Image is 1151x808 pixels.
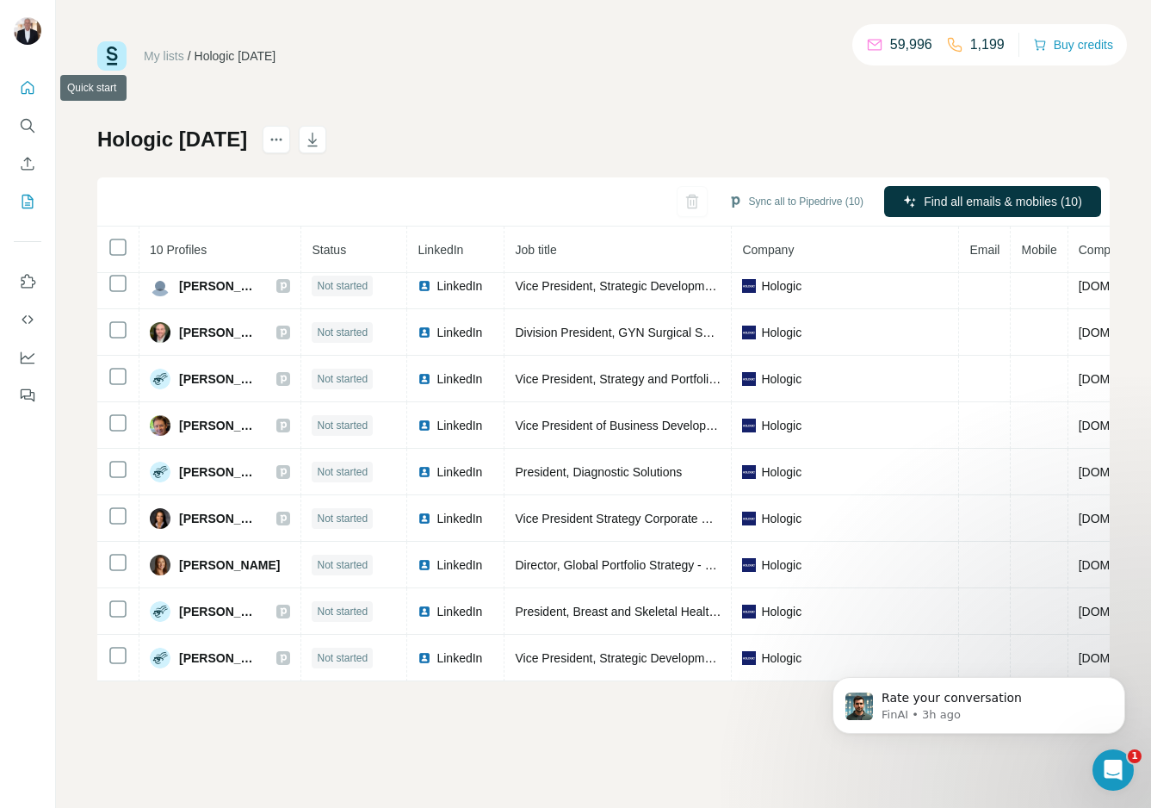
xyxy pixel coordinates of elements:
span: Not started [317,418,368,433]
span: LinkedIn [436,510,482,527]
span: Vice President, Strategic Development, Breast & Skeletal Health and Gynae Surgical Solutions [515,651,1020,665]
span: Hologic [761,510,801,527]
img: LinkedIn logo [418,605,431,618]
button: Search [14,110,41,141]
span: Hologic [761,463,801,481]
img: Surfe Logo [97,41,127,71]
button: My lists [14,186,41,217]
span: President, Breast and Skeletal Health Solutions [515,605,768,618]
button: Feedback [14,380,41,411]
span: Mobile [1021,243,1056,257]
span: Company [742,243,794,257]
span: [PERSON_NAME] [179,510,259,527]
span: LinkedIn [418,243,463,257]
span: [PERSON_NAME] [179,650,259,667]
span: [PERSON_NAME] [179,556,280,574]
img: Avatar [150,415,170,436]
img: company-logo [742,512,756,525]
span: Email [969,243,999,257]
img: LinkedIn logo [418,512,431,525]
span: Job title [515,243,556,257]
span: [PERSON_NAME] [179,324,259,341]
span: [PERSON_NAME] [179,277,259,295]
span: Not started [317,650,368,666]
button: Use Surfe API [14,304,41,335]
span: President, Diagnostic Solutions [515,465,682,479]
img: company-logo [742,651,756,665]
button: Quick start [14,72,41,103]
img: LinkedIn logo [418,419,431,432]
span: [PERSON_NAME] [179,370,259,388]
img: company-logo [742,605,756,618]
img: company-logo [742,558,756,572]
h1: Hologic [DATE] [97,126,247,153]
img: company-logo [742,419,756,432]
button: Dashboard [14,342,41,373]
button: Enrich CSV [14,148,41,179]
span: 10 Profiles [150,243,207,257]
span: Not started [317,464,368,480]
img: LinkedIn logo [418,465,431,479]
span: Not started [317,604,368,619]
span: [PERSON_NAME] [179,463,259,481]
p: 59,996 [890,34,932,55]
div: Hologic [DATE] [195,47,276,65]
span: LinkedIn [436,324,482,341]
span: Not started [317,511,368,526]
button: Find all emails & mobiles (10) [884,186,1101,217]
button: Use Surfe on LinkedIn [14,266,41,297]
span: 1 [1128,749,1142,763]
span: Hologic [761,324,801,341]
li: / [188,47,191,65]
span: [PERSON_NAME] [179,417,259,434]
span: LinkedIn [436,603,482,620]
img: LinkedIn logo [418,326,431,339]
span: Not started [317,278,368,294]
img: Avatar [150,601,170,622]
span: [PERSON_NAME] [179,603,259,620]
span: Find all emails & mobiles (10) [924,193,1082,210]
span: Not started [317,557,368,573]
img: company-logo [742,326,756,339]
span: Vice President Strategy Corporate Development [515,512,772,525]
span: Division President, GYN Surgical Solutions [515,326,744,339]
span: Hologic [761,277,801,295]
span: Vice President, Strategy and Portfolio Management [515,372,789,386]
img: company-logo [742,372,756,386]
img: Avatar [150,648,170,668]
p: 1,199 [970,34,1005,55]
iframe: Intercom notifications message [807,641,1151,761]
img: Avatar [150,369,170,389]
img: company-logo [742,465,756,479]
button: Sync all to Pipedrive (10) [716,189,876,214]
span: Not started [317,325,368,340]
img: LinkedIn logo [418,558,431,572]
span: LinkedIn [436,370,482,388]
span: LinkedIn [436,277,482,295]
button: actions [263,126,290,153]
span: LinkedIn [436,463,482,481]
img: company-logo [742,279,756,293]
img: Avatar [150,462,170,482]
span: Vice President, Strategic Development - Diagnostics, International [515,279,867,293]
span: Hologic [761,370,801,388]
img: Avatar [14,17,41,45]
span: Hologic [761,417,801,434]
img: Avatar [150,276,170,296]
span: Hologic [761,556,801,574]
img: Avatar [150,508,170,529]
img: Avatar [150,322,170,343]
span: Status [312,243,346,257]
span: Not started [317,371,368,387]
img: Avatar [150,555,170,575]
span: LinkedIn [436,417,482,434]
iframe: Intercom live chat [1092,749,1134,791]
button: Buy credits [1033,33,1113,57]
span: Vice President of Business Development, GYN Surgical [515,419,812,432]
a: My lists [144,49,184,63]
img: LinkedIn logo [418,372,431,386]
